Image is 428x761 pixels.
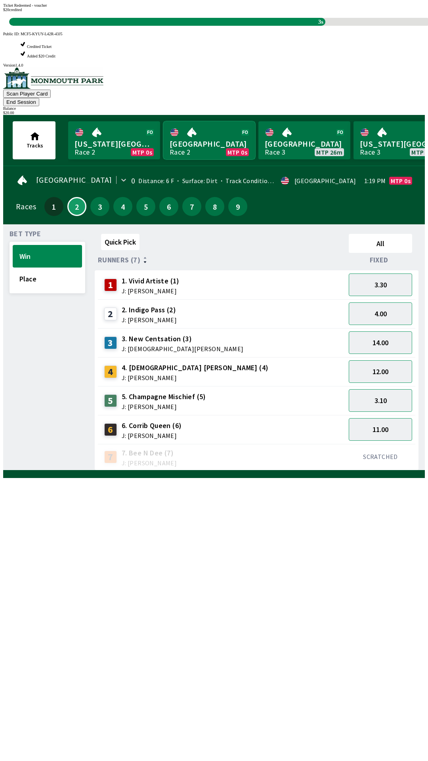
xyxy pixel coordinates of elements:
[182,197,201,216] button: 7
[122,346,244,352] span: J: [DEMOGRAPHIC_DATA][PERSON_NAME]
[265,149,285,155] div: Race 3
[349,418,412,441] button: 11.00
[132,149,152,155] span: MTP 0s
[3,3,425,8] div: Ticket Redeemed - voucher
[349,331,412,354] button: 14.00
[122,317,177,323] span: J: [PERSON_NAME]
[349,360,412,383] button: 12.00
[360,149,380,155] div: Race 3
[349,273,412,296] button: 3.30
[3,106,425,111] div: Balance
[131,178,135,184] div: 0
[19,252,75,261] span: Win
[90,197,109,216] button: 3
[46,204,61,209] span: 1
[159,197,178,216] button: 6
[122,392,206,402] span: 5. Champagne Mischief (5)
[3,111,425,115] div: $ 20.00
[138,177,174,185] span: Distance: 6 F
[75,149,95,155] div: Race 2
[3,90,51,98] button: Scan Player Card
[352,239,409,248] span: All
[374,396,387,405] span: 3.10
[104,365,117,378] div: 4
[75,139,154,149] span: [US_STATE][GEOGRAPHIC_DATA]
[391,178,411,184] span: MTP 0s
[21,32,63,36] span: MCF5-KYUY-L42R-43J5
[207,204,222,209] span: 8
[19,274,75,283] span: Place
[104,308,117,320] div: 2
[13,245,82,268] button: Win
[349,389,412,412] button: 3.10
[373,425,388,434] span: 11.00
[138,204,153,209] span: 5
[115,204,130,209] span: 4
[70,205,84,208] span: 2
[294,178,356,184] div: [GEOGRAPHIC_DATA]
[92,204,107,209] span: 3
[68,121,160,159] a: [US_STATE][GEOGRAPHIC_DATA]Race 2MTP 0s
[174,177,218,185] span: Surface: Dirt
[3,67,103,89] img: venue logo
[364,178,386,184] span: 1:19 PM
[122,421,182,431] span: 6. Corrib Queen (6)
[27,44,52,49] span: Credited Ticket
[98,256,346,264] div: Runners (7)
[163,121,255,159] a: [GEOGRAPHIC_DATA]Race 2MTP 0s
[374,280,387,289] span: 3.30
[3,32,425,36] div: Public ID:
[258,121,350,159] a: [GEOGRAPHIC_DATA]Race 3MTP 26m
[3,98,39,106] button: End Session
[104,337,117,349] div: 3
[136,197,155,216] button: 5
[349,302,412,325] button: 4.00
[122,375,269,381] span: J: [PERSON_NAME]
[122,403,206,410] span: J: [PERSON_NAME]
[36,177,112,183] span: [GEOGRAPHIC_DATA]
[122,305,177,315] span: 2. Indigo Pass (2)
[104,279,117,291] div: 1
[3,8,22,12] span: $ 20 credited
[205,197,224,216] button: 8
[373,367,388,376] span: 12.00
[104,394,117,407] div: 5
[346,256,415,264] div: Fixed
[67,197,86,216] button: 2
[101,234,139,250] button: Quick Pick
[122,432,182,439] span: J: [PERSON_NAME]
[122,334,244,344] span: 3. New Centsation (3)
[122,363,269,373] span: 4. [DEMOGRAPHIC_DATA] [PERSON_NAME] (4)
[349,234,412,253] button: All
[349,453,412,461] div: SCRATCHED
[370,257,388,263] span: Fixed
[105,237,136,247] span: Quick Pick
[104,451,117,463] div: 7
[113,197,132,216] button: 4
[218,177,287,185] span: Track Condition: Firm
[228,197,247,216] button: 9
[104,423,117,436] div: 6
[122,276,180,286] span: 1. Vivid Artiste (1)
[122,288,180,294] span: J: [PERSON_NAME]
[10,231,41,237] span: Bet Type
[265,139,344,149] span: [GEOGRAPHIC_DATA]
[184,204,199,209] span: 7
[122,460,177,466] span: J: [PERSON_NAME]
[316,149,342,155] span: MTP 26m
[374,309,387,318] span: 4.00
[13,268,82,290] button: Place
[44,197,63,216] button: 1
[316,17,325,27] span: 3s
[161,204,176,209] span: 6
[3,63,425,67] div: Version 1.4.0
[230,204,245,209] span: 9
[98,257,140,263] span: Runners (7)
[16,203,36,210] div: Races
[27,142,43,149] span: Tracks
[122,448,177,458] span: 7. Bee N Dee (7)
[373,338,388,347] span: 14.00
[27,54,55,58] span: Added $20 Credit
[13,121,55,159] button: Tracks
